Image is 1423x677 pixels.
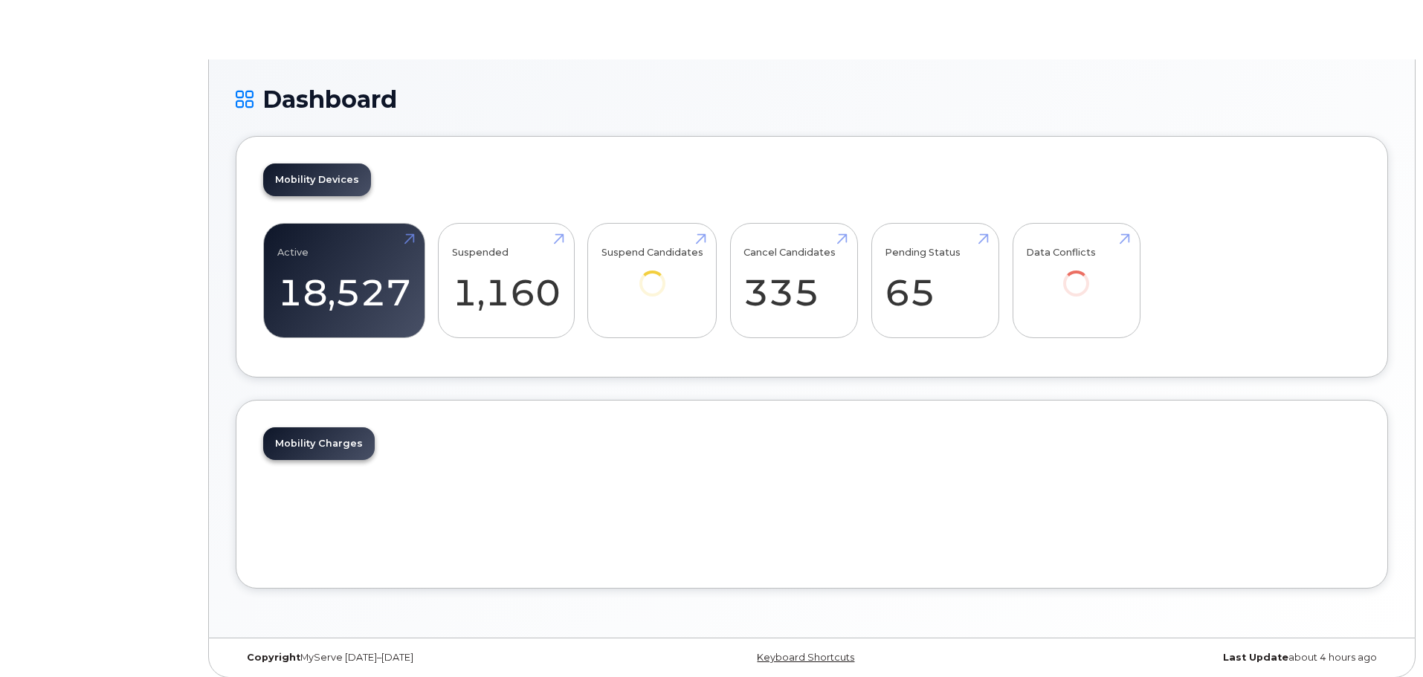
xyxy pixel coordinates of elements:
a: Pending Status 65 [885,232,985,330]
a: Suspended 1,160 [452,232,561,330]
a: Keyboard Shortcuts [757,652,854,663]
a: Active 18,527 [277,232,411,330]
a: Mobility Charges [263,427,375,460]
a: Data Conflicts [1026,232,1126,317]
a: Mobility Devices [263,163,371,196]
strong: Copyright [247,652,300,663]
div: about 4 hours ago [1004,652,1388,664]
div: MyServe [DATE]–[DATE] [236,652,620,664]
strong: Last Update [1223,652,1288,663]
a: Cancel Candidates 335 [743,232,844,330]
h1: Dashboard [236,86,1388,112]
a: Suspend Candidates [601,232,703,317]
